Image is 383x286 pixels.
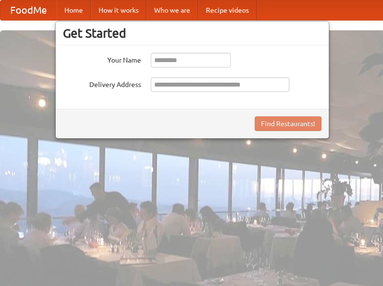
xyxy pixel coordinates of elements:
[57,0,91,20] a: Home
[146,0,198,20] a: Who we are
[0,0,57,20] a: FoodMe
[91,0,146,20] a: How it works
[63,26,322,41] h3: Get Started
[63,77,141,89] label: Delivery Address
[255,116,322,131] button: Find Restaurants!
[63,53,141,65] label: Your Name
[198,0,257,20] a: Recipe videos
